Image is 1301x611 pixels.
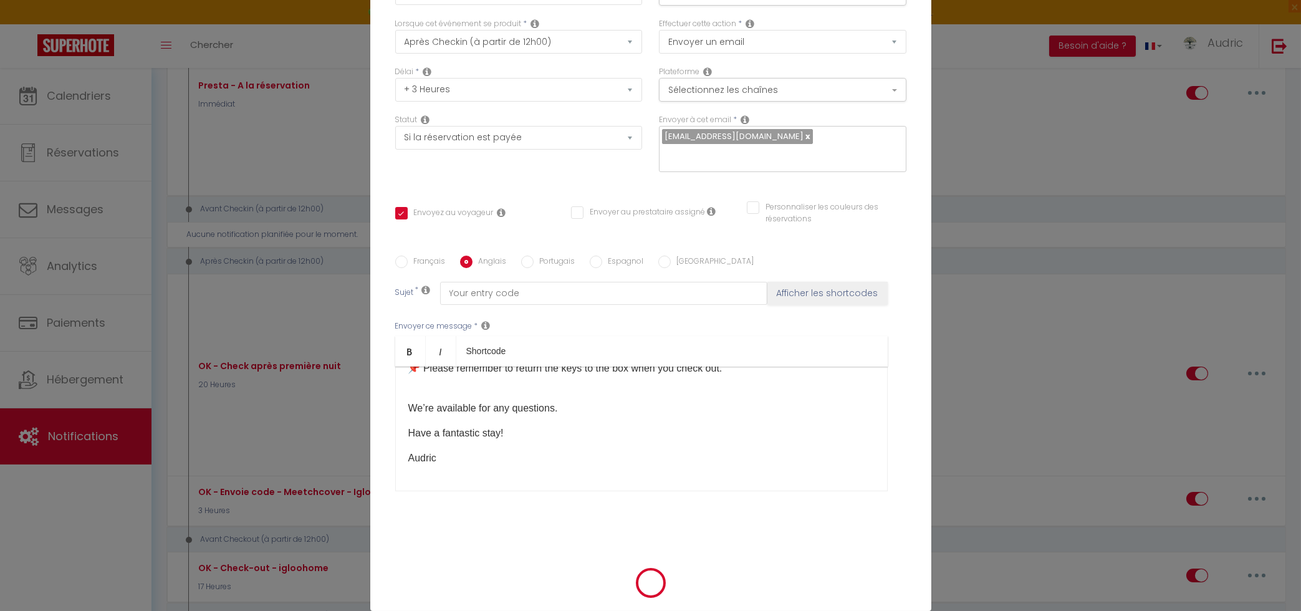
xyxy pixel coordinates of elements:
i: Event Occur [531,19,540,29]
label: Espagnol [602,256,644,269]
label: Délai [395,66,414,78]
i: Envoyer au voyageur [497,208,506,218]
label: Français [408,256,446,269]
label: Anglais [473,256,507,269]
label: Effectuer cette action [659,18,736,30]
i: Action Type [746,19,754,29]
a: Bold [395,336,426,366]
button: Afficher les shortcodes [767,282,888,304]
label: Envoyez au voyageur [408,207,494,221]
i: Subject [422,285,431,295]
label: Portugais [534,256,575,269]
p: Audric [408,451,875,466]
p: 📌 Please remember to return the keys to the box when you check out. [408,361,875,376]
i: Booking status [421,115,430,125]
i: Envoyer au prestataire si il est assigné [707,206,716,216]
i: Action Time [423,67,432,77]
label: Plateforme [659,66,699,78]
label: Envoyer ce message [395,320,473,332]
i: Message [482,320,491,330]
label: Lorsque cet événement se produit [395,18,522,30]
i: Recipient [741,115,749,125]
button: Sélectionnez les chaînes [659,78,906,102]
i: Action Channel [703,67,712,77]
label: Statut [395,114,418,126]
a: Italic [426,336,456,366]
label: [GEOGRAPHIC_DATA] [671,256,754,269]
p: Have a fantastic stay! [408,426,875,441]
label: Sujet [395,287,414,300]
p: We’re available for any questions. [408,386,875,416]
button: Ouvrir le widget de chat LiveChat [10,5,47,42]
label: Envoyer à cet email [659,114,731,126]
span: [EMAIL_ADDRESS][DOMAIN_NAME] [665,130,804,142]
a: Shortcode [456,336,516,366]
